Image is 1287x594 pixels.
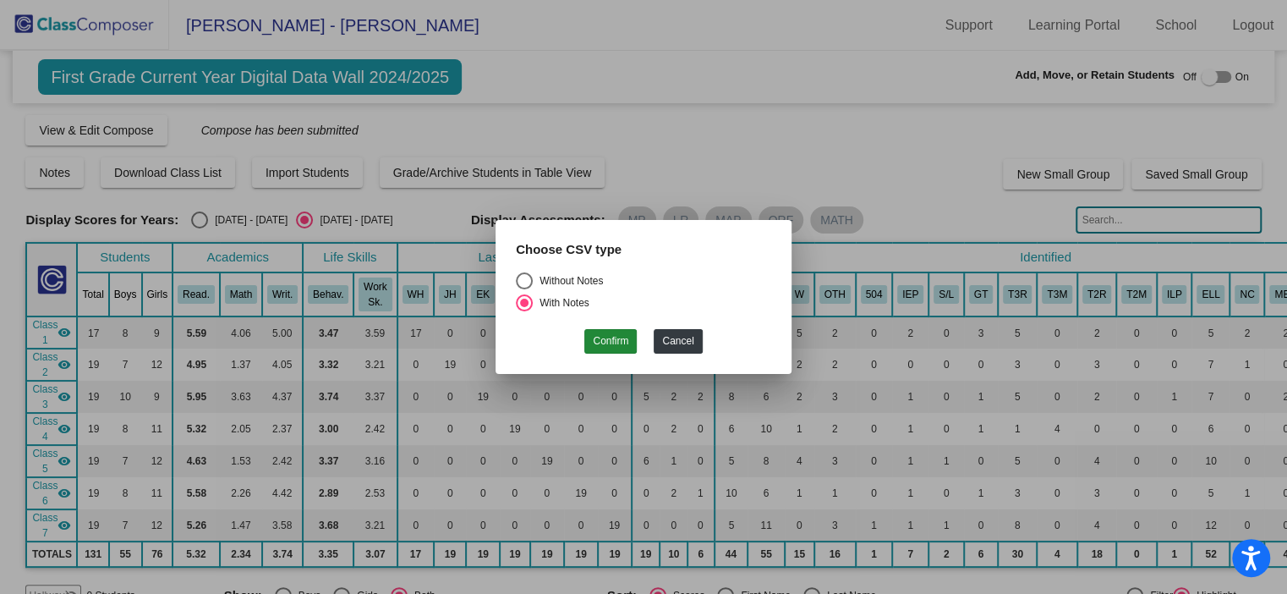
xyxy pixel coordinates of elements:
[516,240,622,260] label: Choose CSV type
[533,295,589,311] div: With Notes
[516,272,771,316] mat-radio-group: Select an option
[654,329,702,354] button: Cancel
[584,329,637,354] button: Confirm
[533,273,603,289] div: Without Notes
